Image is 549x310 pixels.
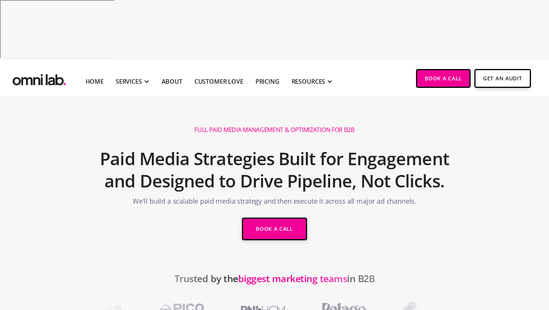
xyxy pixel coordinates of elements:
h2: Paid Media Strategies Built for Engagement and Designed to Drive Pipeline, Not Clicks. [95,144,454,196]
iframe: Chat Widget [413,223,549,310]
a: Home [86,77,104,86]
a: Pricing [255,77,280,86]
a: home [11,69,67,87]
h1: Full Paid Media Management & Optimization for B2B [194,126,354,134]
div: SERVICES [116,77,142,86]
img: Omni Lab: B2B SaaS Demand Generation Agency [11,69,67,87]
div: RESOURCES [292,77,326,86]
a: Book a Call [242,218,307,240]
h2: Trusted by the in B2B [174,269,375,299]
p: We'll build a scalable paid media strategy and then execute it across all major ad channels. [133,196,416,210]
span: biggest marketing teams [238,272,347,285]
a: Book a Call [416,69,471,88]
a: Get An Audit [474,69,531,88]
a: Customer Love [194,77,243,86]
a: About [162,77,182,86]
